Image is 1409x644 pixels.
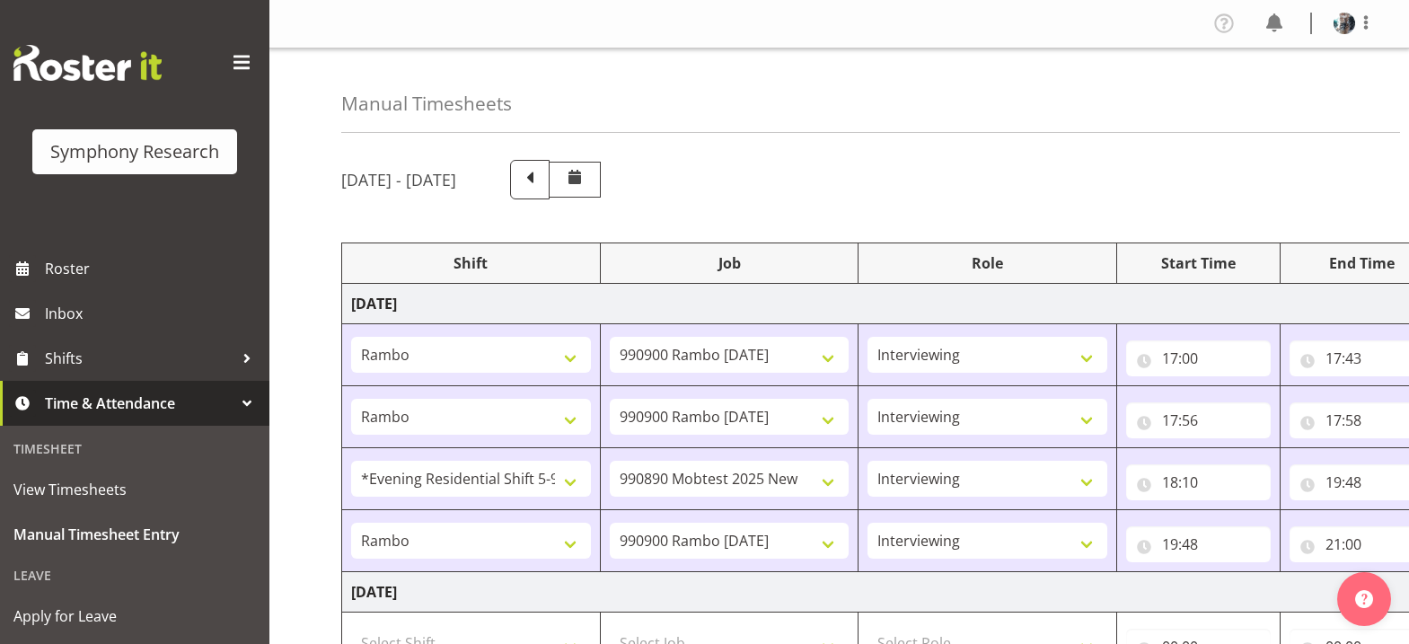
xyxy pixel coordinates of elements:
img: help-xxl-2.png [1355,590,1373,608]
a: View Timesheets [4,467,265,512]
h5: [DATE] - [DATE] [341,170,456,190]
div: Leave [4,557,265,594]
span: Roster [45,255,260,282]
h4: Manual Timesheets [341,93,512,114]
span: Inbox [45,300,260,327]
span: Time & Attendance [45,390,233,417]
div: Symphony Research [50,138,219,165]
div: Start Time [1126,252,1271,274]
span: Apply for Leave [13,603,256,630]
span: View Timesheets [13,476,256,503]
input: Click to select... [1126,340,1271,376]
div: Job [610,252,850,274]
img: Rosterit website logo [13,45,162,81]
a: Manual Timesheet Entry [4,512,265,557]
img: karen-rimmer509cc44dc399f68592e3a0628bc04820.png [1334,13,1355,34]
div: Shift [351,252,591,274]
span: Shifts [45,345,233,372]
input: Click to select... [1126,526,1271,562]
input: Click to select... [1126,464,1271,500]
span: Manual Timesheet Entry [13,521,256,548]
a: Apply for Leave [4,594,265,639]
input: Click to select... [1126,402,1271,438]
div: Role [867,252,1107,274]
div: Timesheet [4,430,265,467]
